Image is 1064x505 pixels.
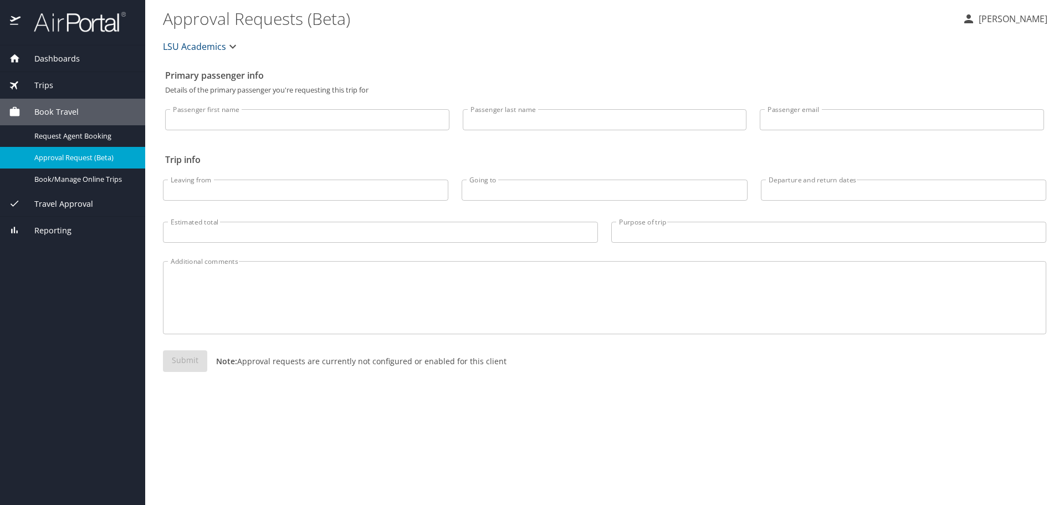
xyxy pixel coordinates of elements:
[10,11,22,33] img: icon-airportal.png
[158,35,244,58] button: LSU Academics
[21,53,80,65] span: Dashboards
[21,225,71,237] span: Reporting
[21,79,53,91] span: Trips
[34,174,132,185] span: Book/Manage Online Trips
[165,67,1044,84] h2: Primary passenger info
[22,11,126,33] img: airportal-logo.png
[165,86,1044,94] p: Details of the primary passenger you're requesting this trip for
[21,106,79,118] span: Book Travel
[207,355,507,367] p: Approval requests are currently not configured or enabled for this client
[34,152,132,163] span: Approval Request (Beta)
[165,151,1044,169] h2: Trip info
[163,1,953,35] h1: Approval Requests (Beta)
[975,12,1047,25] p: [PERSON_NAME]
[216,356,237,366] strong: Note:
[21,198,93,210] span: Travel Approval
[958,9,1052,29] button: [PERSON_NAME]
[163,39,226,54] span: LSU Academics
[34,131,132,141] span: Request Agent Booking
